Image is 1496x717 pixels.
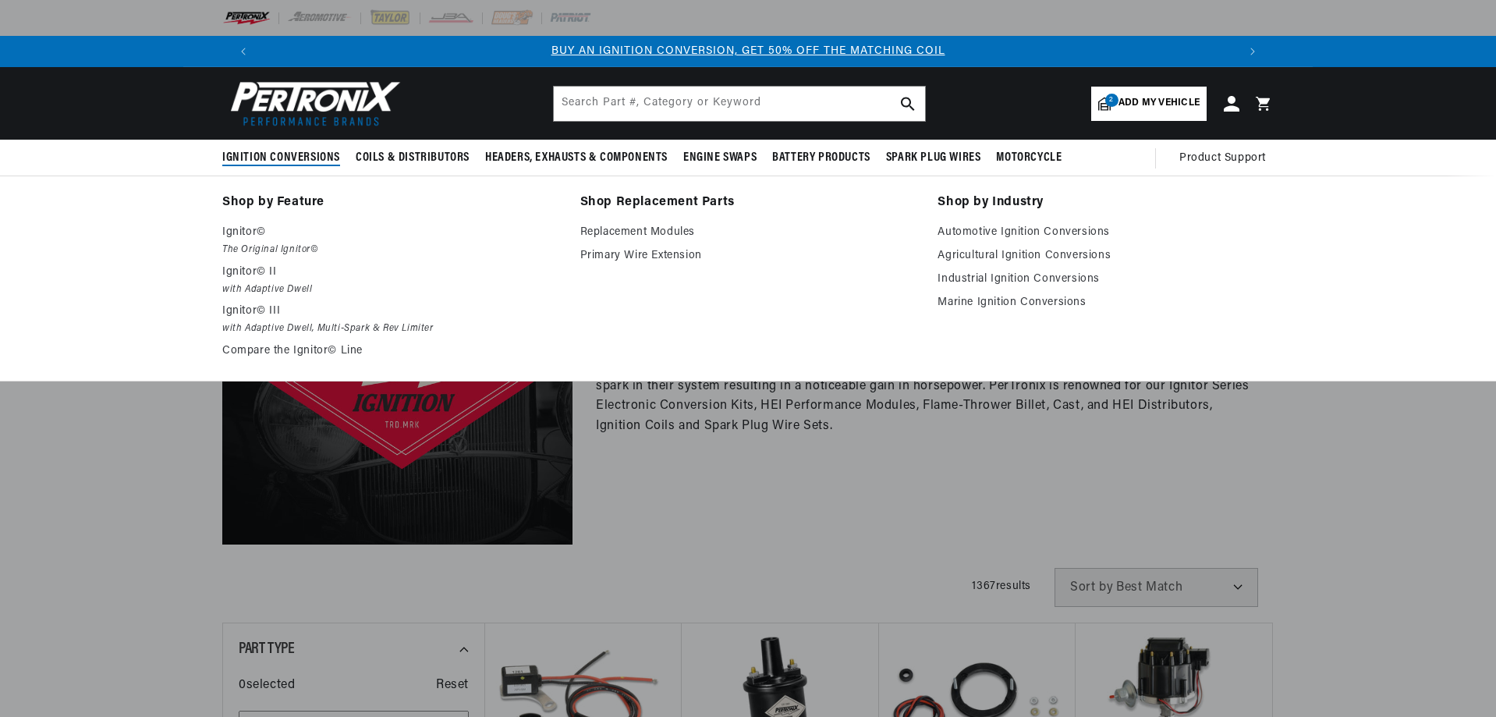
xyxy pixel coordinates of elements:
summary: Ignition Conversions [222,140,348,176]
span: Battery Products [772,150,870,166]
span: Spark Plug Wires [886,150,981,166]
input: Search Part #, Category or Keyword [554,87,925,121]
div: 1 of 3 [259,43,1237,60]
em: The Original Ignitor© [222,242,558,258]
span: 0 selected [239,676,295,696]
span: Ignition Conversions [222,150,340,166]
p: Ignitor© [222,223,558,242]
select: Sort by [1055,568,1258,607]
span: Engine Swaps [683,150,757,166]
em: with Adaptive Dwell [222,282,558,298]
a: Compare the Ignitor© Line [222,342,558,360]
a: Primary Wire Extension [580,247,916,265]
slideshow-component: Translation missing: en.sections.announcements.announcement_bar [183,36,1313,67]
span: Product Support [1179,150,1266,167]
a: Ignitor© II with Adaptive Dwell [222,263,558,298]
button: search button [891,87,925,121]
p: PerTronix manufactures the aftermarket's finest ignition products for enthusiasts who want to upg... [596,357,1250,436]
span: Add my vehicle [1118,96,1200,111]
span: Coils & Distributors [356,150,470,166]
span: Sort by [1070,581,1113,594]
summary: Spark Plug Wires [878,140,989,176]
summary: Engine Swaps [675,140,764,176]
button: Translation missing: en.sections.announcements.next_announcement [1237,36,1268,67]
a: Ignitor© III with Adaptive Dwell, Multi-Spark & Rev Limiter [222,302,558,337]
em: with Adaptive Dwell, Multi-Spark & Rev Limiter [222,321,558,337]
span: 2 [1105,94,1118,107]
p: Ignitor© III [222,302,558,321]
span: Motorcycle [996,150,1062,166]
span: Reset [436,676,469,696]
summary: Coils & Distributors [348,140,477,176]
a: Shop by Feature [222,192,558,214]
a: Agricultural Ignition Conversions [938,247,1274,265]
a: Shop by Industry [938,192,1274,214]
a: Marine Ignition Conversions [938,293,1274,312]
button: Translation missing: en.sections.announcements.previous_announcement [228,36,259,67]
span: Headers, Exhausts & Components [485,150,668,166]
a: Shop Replacement Parts [580,192,916,214]
summary: Battery Products [764,140,878,176]
summary: Product Support [1179,140,1274,177]
summary: Motorcycle [988,140,1069,176]
a: Automotive Ignition Conversions [938,223,1274,242]
img: Pertronix [222,76,402,130]
a: BUY AN IGNITION CONVERSION, GET 50% OFF THE MATCHING COIL [551,45,945,57]
a: Replacement Modules [580,223,916,242]
a: Ignitor© The Original Ignitor© [222,223,558,258]
span: 1367 results [972,580,1031,592]
span: Part Type [239,641,294,657]
p: Ignitor© II [222,263,558,282]
a: 2Add my vehicle [1091,87,1207,121]
a: Industrial Ignition Conversions [938,270,1274,289]
div: Announcement [259,43,1237,60]
summary: Headers, Exhausts & Components [477,140,675,176]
